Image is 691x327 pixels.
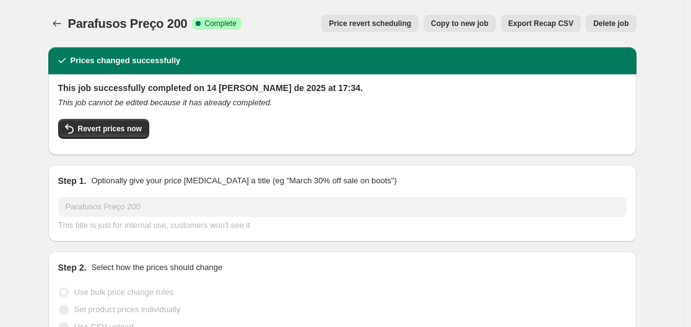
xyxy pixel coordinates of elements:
i: This job cannot be edited because it has already completed. [58,98,272,107]
input: 30% off holiday sale [58,197,627,217]
span: Set product prices individually [74,305,181,314]
span: Complete [204,19,236,28]
span: Price revert scheduling [329,19,411,28]
h2: Step 1. [58,175,87,187]
span: Copy to new job [431,19,489,28]
span: Revert prices now [78,124,142,134]
p: Optionally give your price [MEDICAL_DATA] a title (eg "March 30% off sale on boots") [91,175,396,187]
h2: This job successfully completed on 14 [PERSON_NAME] de 2025 at 17:34. [58,82,627,94]
span: Delete job [593,19,628,28]
span: Export Recap CSV [508,19,573,28]
span: This title is just for internal use, customers won't see it [58,220,250,230]
button: Copy to new job [424,15,496,32]
button: Revert prices now [58,119,149,139]
span: Use bulk price change rules [74,287,173,297]
p: Select how the prices should change [91,261,222,274]
button: Export Recap CSV [501,15,581,32]
h2: Step 2. [58,261,87,274]
h2: Prices changed successfully [71,54,181,67]
span: Parafusos Preço 200 [68,17,188,30]
button: Delete job [586,15,636,32]
button: Price change jobs [48,15,66,32]
button: Price revert scheduling [321,15,419,32]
